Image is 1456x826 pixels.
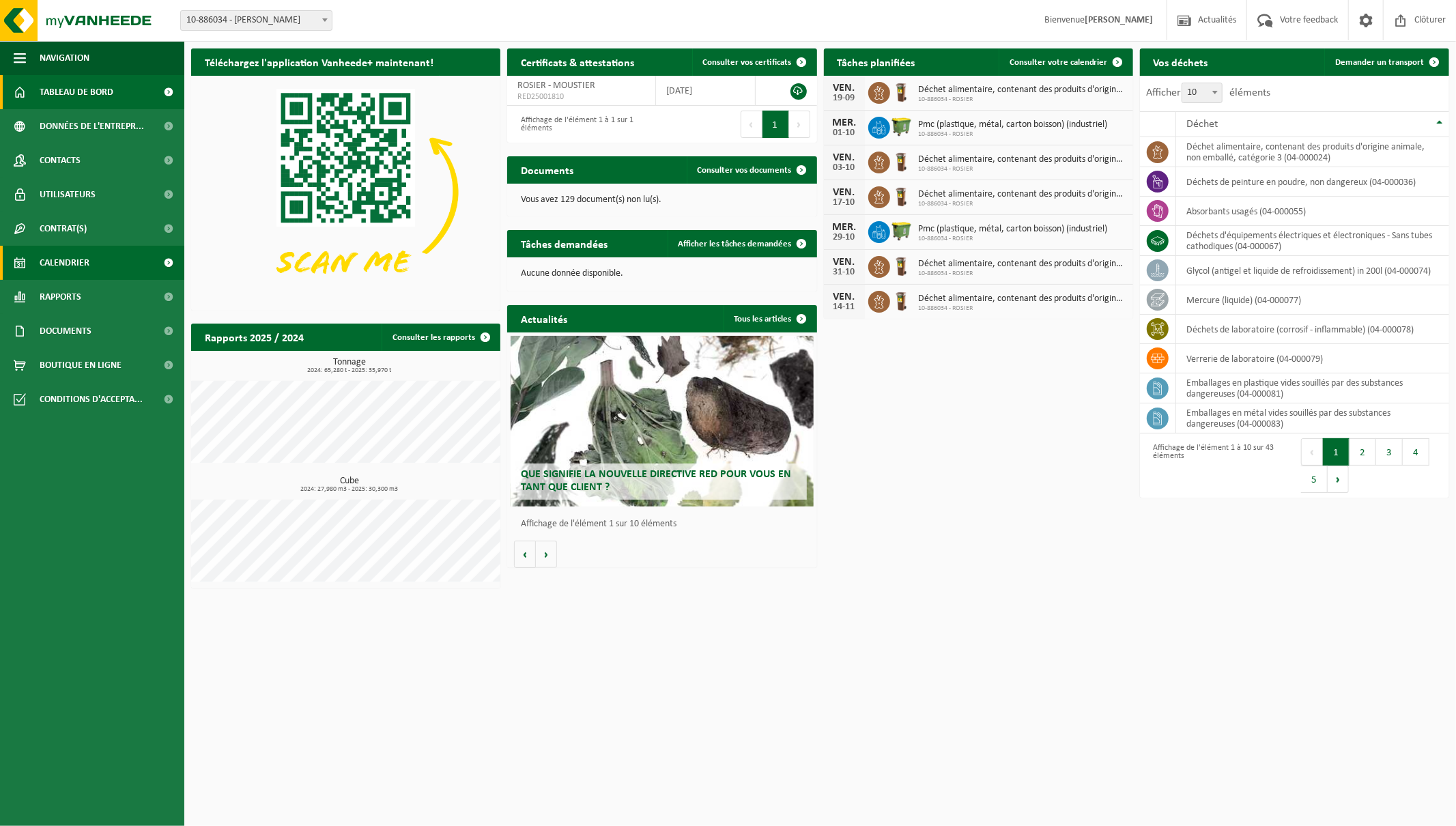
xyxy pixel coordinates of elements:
[1010,58,1108,67] span: Consulter votre calendrier
[1335,58,1424,67] span: Demander un transport
[1085,15,1153,25] strong: [PERSON_NAME]
[191,48,447,75] h2: Téléchargez l'application Vanheede+ maintenant!
[40,314,91,348] span: Documents
[40,75,113,109] span: Tableau de bord
[40,280,81,314] span: Rapports
[919,304,1126,313] span: 10-886034 - ROSIER
[1176,167,1449,197] td: déchets de peinture en poudre, non dangereux (04-000036)
[536,541,557,568] button: Volgende
[919,96,1126,104] span: 10-886034 - ROSIER
[668,230,816,257] a: Afficher les tâches demandées
[40,177,96,212] span: Utilisateurs
[919,200,1126,208] span: 10-886034 - ROSIER
[40,382,143,416] span: Conditions d'accepta...
[1323,438,1350,466] button: 1
[831,222,858,233] div: MER.
[919,165,1126,173] span: 10-886034 - ROSIER
[511,336,814,507] a: Que signifie la nouvelle directive RED pour vous en tant que client ?
[40,348,122,382] span: Boutique en ligne
[1182,83,1223,102] span: 10
[1301,466,1328,493] button: 5
[919,189,1126,200] span: Déchet alimentaire, contenant des produits d'origine animale, non emballé, catég...
[521,469,791,493] span: Que signifie la nouvelle directive RED pour vous en tant que client ?
[741,111,762,138] button: Previous
[831,187,858,198] div: VEN.
[692,48,816,76] a: Consulter vos certificats
[181,11,332,30] span: 10-886034 - ROSIER - MOUSTIER
[1140,48,1222,75] h2: Vos déchets
[1301,438,1323,466] button: Previous
[198,476,500,493] h3: Cube
[890,289,913,312] img: WB-0140-HPE-BN-06
[831,291,858,302] div: VEN.
[831,128,858,138] div: 01-10
[180,10,332,31] span: 10-886034 - ROSIER - MOUSTIER
[1176,315,1449,344] td: déchets de laboratoire (corrosif - inflammable) (04-000078)
[191,76,500,308] img: Download de VHEPlus App
[198,358,500,374] h3: Tonnage
[191,324,317,350] h2: Rapports 2025 / 2024
[521,195,803,205] p: Vous avez 129 document(s) non lu(s).
[831,257,858,268] div: VEN.
[382,324,499,351] a: Consulter les rapports
[1328,466,1349,493] button: Next
[521,269,803,279] p: Aucune donnée disponible.
[40,41,89,75] span: Navigation
[789,111,810,138] button: Next
[1176,226,1449,256] td: déchets d'équipements électriques et électroniques - Sans tubes cathodiques (04-000067)
[890,115,913,138] img: WB-1100-HPE-GN-50
[40,143,81,177] span: Contacts
[890,184,913,208] img: WB-0140-HPE-BN-06
[831,268,858,277] div: 31-10
[517,81,595,91] span: ROSIER - MOUSTIER
[507,156,587,183] h2: Documents
[831,198,858,208] div: 17-10
[703,58,792,67] span: Consulter vos certificats
[1182,83,1223,103] span: 10
[40,109,144,143] span: Données de l'entrepr...
[919,130,1108,139] span: 10-886034 - ROSIER
[824,48,929,75] h2: Tâches planifiées
[919,224,1108,235] span: Pmc (plastique, métal, carton boisson) (industriel)
[831,83,858,94] div: VEN.
[687,156,816,184] a: Consulter vos documents
[919,154,1126,165] span: Déchet alimentaire, contenant des produits d'origine animale, non emballé, catég...
[890,80,913,103] img: WB-0140-HPE-BN-06
[1147,87,1271,98] label: Afficher éléments
[40,246,89,280] span: Calendrier
[198,367,500,374] span: 2024: 65,280 t - 2025: 35,970 t
[831,94,858,103] div: 19-09
[831,117,858,128] div: MER.
[1176,344,1449,373] td: verrerie de laboratoire (04-000079)
[1176,285,1449,315] td: mercure (liquide) (04-000077)
[919,294,1126,304] span: Déchet alimentaire, contenant des produits d'origine animale, non emballé, catég...
[40,212,87,246] span: Contrat(s)
[507,305,581,332] h2: Actualités
[1176,256,1449,285] td: glycol (antigel et liquide de refroidissement) in 200l (04-000074)
[890,254,913,277] img: WB-0140-HPE-BN-06
[1186,119,1218,130] span: Déchet
[1176,137,1449,167] td: déchet alimentaire, contenant des produits d'origine animale, non emballé, catégorie 3 (04-000024)
[762,111,789,138] button: 1
[890,219,913,242] img: WB-1100-HPE-GN-50
[919,259,1126,270] span: Déchet alimentaire, contenant des produits d'origine animale, non emballé, catég...
[1376,438,1403,466] button: 3
[1176,197,1449,226] td: absorbants usagés (04-000055)
[724,305,816,332] a: Tous les articles
[1147,437,1288,494] div: Affichage de l'élément 1 à 10 sur 43 éléments
[517,91,645,102] span: RED25001810
[521,519,810,529] p: Affichage de l'élément 1 sur 10 éléments
[831,233,858,242] div: 29-10
[1176,403,1449,433] td: emballages en métal vides souillés par des substances dangereuses (04-000083)
[507,230,621,257] h2: Tâches demandées
[999,48,1132,76] a: Consulter votre calendrier
[831,152,858,163] div: VEN.
[919,235,1108,243] span: 10-886034 - ROSIER
[919,270,1126,278] span: 10-886034 - ROSIER
[198,486,500,493] span: 2024: 27,980 m3 - 2025: 30,300 m3
[698,166,792,175] span: Consulter vos documents
[831,163,858,173] div: 03-10
[507,48,648,75] h2: Certificats & attestations
[831,302,858,312] div: 14-11
[514,109,655,139] div: Affichage de l'élément 1 à 1 sur 1 éléments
